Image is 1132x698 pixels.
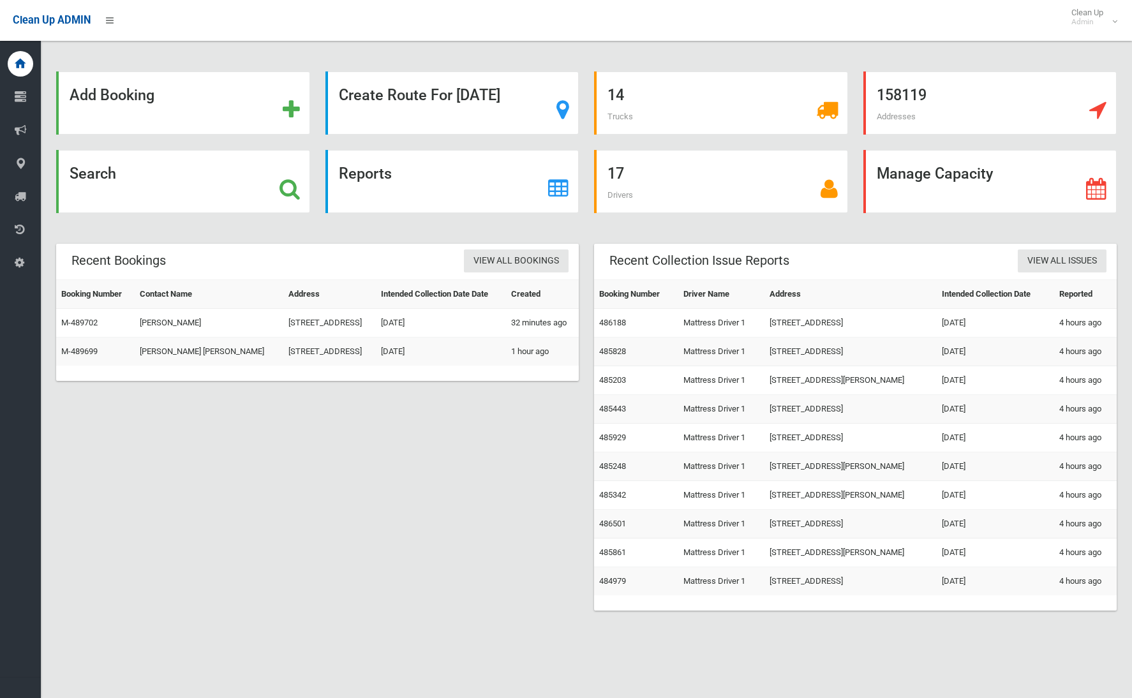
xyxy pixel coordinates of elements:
[599,404,626,413] a: 485443
[764,366,937,395] td: [STREET_ADDRESS][PERSON_NAME]
[325,150,579,213] a: Reports
[599,375,626,385] a: 485203
[678,567,764,596] td: Mattress Driver 1
[937,510,1055,538] td: [DATE]
[678,481,764,510] td: Mattress Driver 1
[937,395,1055,424] td: [DATE]
[594,280,678,309] th: Booking Number
[376,338,506,366] td: [DATE]
[1054,538,1117,567] td: 4 hours ago
[1054,424,1117,452] td: 4 hours ago
[1054,452,1117,481] td: 4 hours ago
[283,280,376,309] th: Address
[599,490,626,500] a: 485342
[937,538,1055,567] td: [DATE]
[135,309,284,338] td: [PERSON_NAME]
[937,338,1055,366] td: [DATE]
[937,309,1055,338] td: [DATE]
[1054,481,1117,510] td: 4 hours ago
[877,86,927,104] strong: 158119
[678,538,764,567] td: Mattress Driver 1
[764,395,937,424] td: [STREET_ADDRESS]
[594,71,848,135] a: 14 Trucks
[1054,309,1117,338] td: 4 hours ago
[937,481,1055,510] td: [DATE]
[594,248,805,273] header: Recent Collection Issue Reports
[678,309,764,338] td: Mattress Driver 1
[1054,510,1117,538] td: 4 hours ago
[764,309,937,338] td: [STREET_ADDRESS]
[506,309,579,338] td: 32 minutes ago
[135,338,284,366] td: [PERSON_NAME] [PERSON_NAME]
[678,366,764,395] td: Mattress Driver 1
[764,567,937,596] td: [STREET_ADDRESS]
[678,338,764,366] td: Mattress Driver 1
[863,150,1117,213] a: Manage Capacity
[607,86,624,104] strong: 14
[599,547,626,557] a: 485861
[599,519,626,528] a: 486501
[678,510,764,538] td: Mattress Driver 1
[376,280,506,309] th: Intended Collection Date Date
[607,165,624,182] strong: 17
[678,395,764,424] td: Mattress Driver 1
[464,249,569,273] a: View All Bookings
[937,280,1055,309] th: Intended Collection Date
[13,14,91,26] span: Clean Up ADMIN
[1054,280,1117,309] th: Reported
[599,346,626,356] a: 485828
[764,481,937,510] td: [STREET_ADDRESS][PERSON_NAME]
[599,433,626,442] a: 485929
[70,86,154,104] strong: Add Booking
[325,71,579,135] a: Create Route For [DATE]
[283,338,376,366] td: [STREET_ADDRESS]
[607,112,633,121] span: Trucks
[506,338,579,366] td: 1 hour ago
[1054,338,1117,366] td: 4 hours ago
[599,576,626,586] a: 484979
[283,309,376,338] td: [STREET_ADDRESS]
[937,424,1055,452] td: [DATE]
[863,71,1117,135] a: 158119 Addresses
[339,86,500,104] strong: Create Route For [DATE]
[56,248,181,273] header: Recent Bookings
[764,538,937,567] td: [STREET_ADDRESS][PERSON_NAME]
[506,280,579,309] th: Created
[1065,8,1116,27] span: Clean Up
[1054,395,1117,424] td: 4 hours ago
[56,71,310,135] a: Add Booking
[764,452,937,481] td: [STREET_ADDRESS][PERSON_NAME]
[877,165,993,182] strong: Manage Capacity
[1054,567,1117,596] td: 4 hours ago
[764,510,937,538] td: [STREET_ADDRESS]
[764,338,937,366] td: [STREET_ADDRESS]
[61,318,98,327] a: M-489702
[70,165,116,182] strong: Search
[599,318,626,327] a: 486188
[678,452,764,481] td: Mattress Driver 1
[877,112,916,121] span: Addresses
[678,280,764,309] th: Driver Name
[135,280,284,309] th: Contact Name
[937,452,1055,481] td: [DATE]
[56,280,135,309] th: Booking Number
[376,309,506,338] td: [DATE]
[599,461,626,471] a: 485248
[61,346,98,356] a: M-489699
[937,366,1055,395] td: [DATE]
[937,567,1055,596] td: [DATE]
[1054,366,1117,395] td: 4 hours ago
[764,280,937,309] th: Address
[678,424,764,452] td: Mattress Driver 1
[56,150,310,213] a: Search
[594,150,848,213] a: 17 Drivers
[1018,249,1106,273] a: View All Issues
[339,165,392,182] strong: Reports
[764,424,937,452] td: [STREET_ADDRESS]
[1071,17,1103,27] small: Admin
[607,190,633,200] span: Drivers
